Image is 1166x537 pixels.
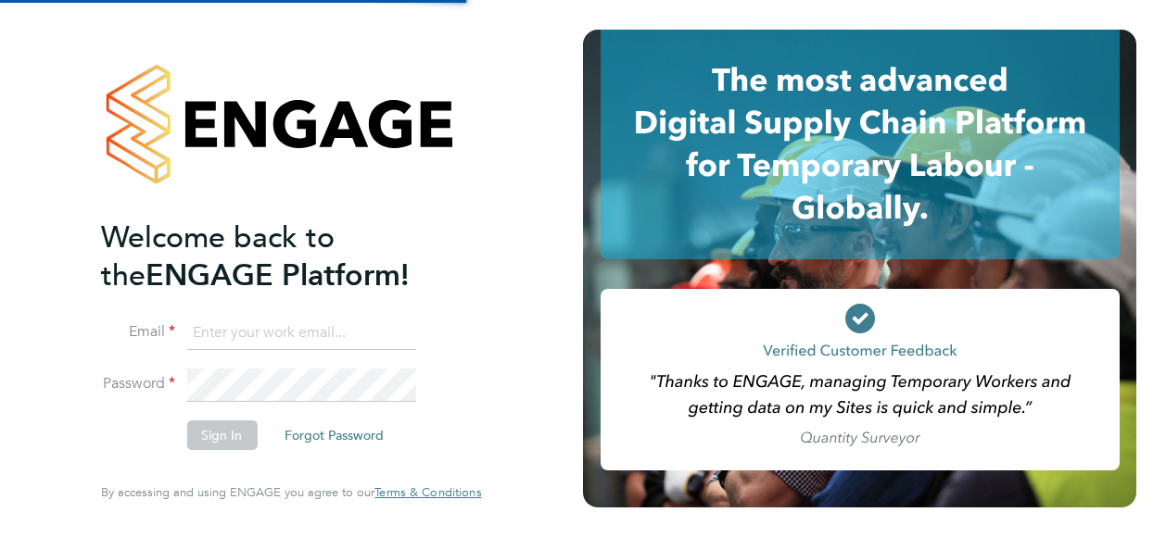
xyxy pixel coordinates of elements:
[101,322,175,342] label: Email
[101,374,175,393] label: Password
[270,420,399,450] button: Forgot Password
[101,484,481,500] span: By accessing and using ENGAGE you agree to our
[101,219,463,294] h2: ENGAGE Platform!
[186,317,415,350] input: Enter your work email...
[374,485,481,500] a: Terms & Conditions
[101,219,335,293] span: Welcome back to the
[186,420,257,450] button: Sign In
